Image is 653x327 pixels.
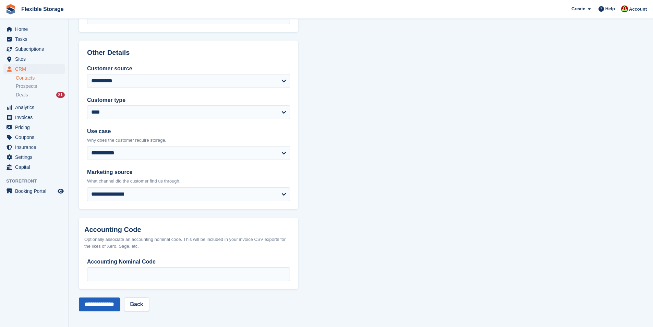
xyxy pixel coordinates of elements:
[84,226,293,234] h2: Accounting Code
[3,152,65,162] a: menu
[124,297,149,311] a: Back
[16,83,37,90] span: Prospects
[3,142,65,152] a: menu
[15,132,56,142] span: Coupons
[571,5,585,12] span: Create
[84,236,293,249] div: Optionally associate an accounting nominal code. This will be included in your invoice CSV export...
[87,137,290,144] p: Why does the customer require storage.
[3,44,65,54] a: menu
[56,92,65,98] div: 81
[87,96,290,104] label: Customer type
[3,64,65,74] a: menu
[15,162,56,172] span: Capital
[87,258,290,266] label: Accounting Nominal Code
[15,44,56,54] span: Subscriptions
[87,178,290,185] p: What channel did the customer find us through.
[621,5,628,12] img: David Jones
[15,152,56,162] span: Settings
[15,64,56,74] span: CRM
[87,65,290,73] label: Customer source
[57,187,65,195] a: Preview store
[3,132,65,142] a: menu
[15,113,56,122] span: Invoices
[15,186,56,196] span: Booking Portal
[15,34,56,44] span: Tasks
[15,24,56,34] span: Home
[16,83,65,90] a: Prospects
[3,122,65,132] a: menu
[629,6,647,13] span: Account
[16,91,65,98] a: Deals 81
[6,178,68,185] span: Storefront
[3,186,65,196] a: menu
[605,5,615,12] span: Help
[3,24,65,34] a: menu
[15,103,56,112] span: Analytics
[87,49,290,57] h2: Other Details
[3,54,65,64] a: menu
[3,103,65,112] a: menu
[3,113,65,122] a: menu
[5,4,16,14] img: stora-icon-8386f47178a22dfd0bd8f6a31ec36ba5ce8667c1dd55bd0f319d3a0aa187defe.svg
[15,122,56,132] span: Pricing
[15,54,56,64] span: Sites
[3,162,65,172] a: menu
[3,34,65,44] a: menu
[16,92,28,98] span: Deals
[19,3,66,15] a: Flexible Storage
[87,127,290,136] label: Use case
[87,168,290,176] label: Marketing source
[16,75,65,81] a: Contacts
[15,142,56,152] span: Insurance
